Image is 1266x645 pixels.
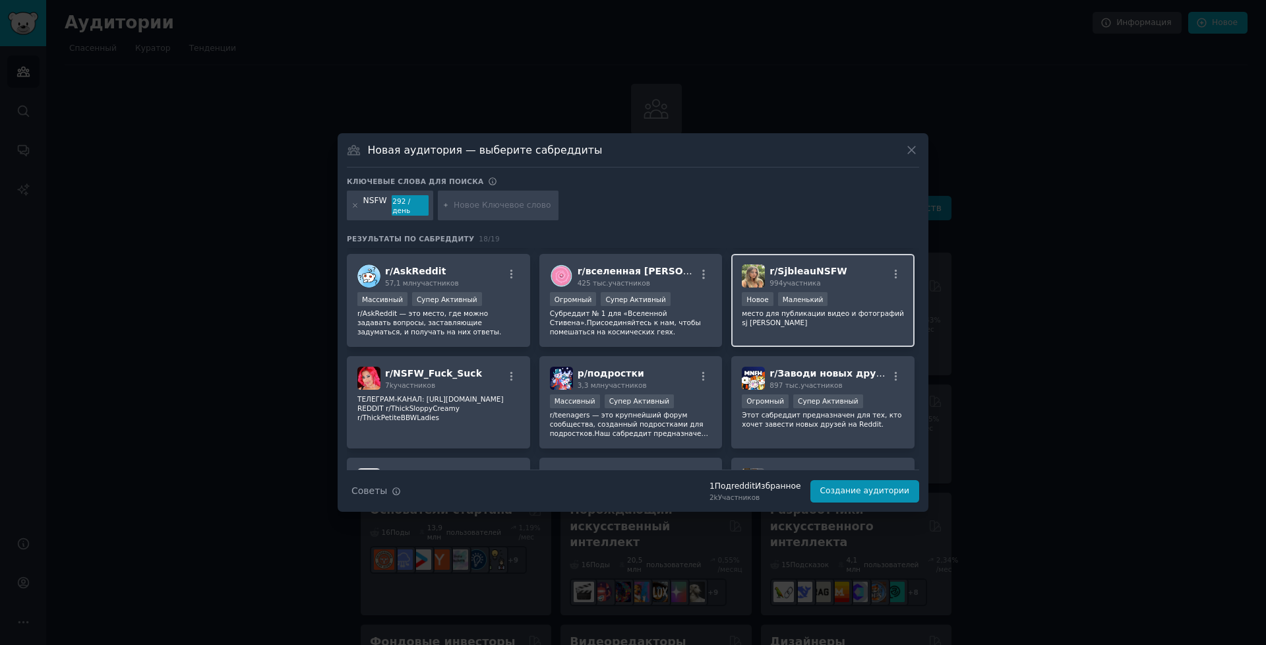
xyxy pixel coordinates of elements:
[357,264,380,288] img: Спрашивайреддит
[550,411,704,437] ya-tr-span: r/teenagers — это крупнейший форум сообщества, созданный подростками для подростков.
[347,177,483,185] ya-tr-span: Ключевые слова для поиска
[412,292,482,306] div: Супер Активный
[800,381,842,389] ya-tr-span: участников
[769,279,783,287] ya-tr-span: 994
[578,368,588,379] ya-tr-span: р/
[550,319,701,336] ya-tr-span: Присоединяйтесь к нам, чтобы помешаться на космических геях.
[368,144,603,156] ya-tr-span: Новая аудитория — выберите сабреддиты
[742,394,789,408] div: Огромный
[351,485,387,496] ya-tr-span: Советы
[709,481,715,491] ya-tr-span: 1
[555,397,595,405] ya-tr-span: Массивный
[769,368,777,379] ya-tr-span: r/
[347,235,474,243] ya-tr-span: Результаты по сабреддиту
[394,381,435,389] ya-tr-span: участников
[715,481,755,491] ya-tr-span: Подreddit
[362,295,403,303] ya-tr-span: Массивный
[586,266,730,276] ya-tr-span: вселенная [PERSON_NAME]
[783,295,824,303] ya-tr-span: Маленький
[793,394,863,408] div: Супер Активный
[601,292,671,306] div: Супер Активный
[550,429,708,465] ya-tr-span: Наш сабреддит предназначен в первую очередь для обсуждений и мемов, которые понравились бы средне...
[550,292,597,306] div: Огромный
[578,279,609,287] ya-tr-span: 425 тыс.
[550,309,667,326] ya-tr-span: Субреддит № 1 для «Вселенной Стивена».
[392,197,410,214] ya-tr-span: 292 / день
[385,381,394,389] ya-tr-span: 7k
[605,394,675,408] div: Супер Активный
[385,266,393,276] ya-tr-span: r/
[755,481,801,491] ya-tr-span: Избранное
[609,279,650,287] ya-tr-span: участников
[393,266,446,276] ya-tr-span: AskReddit
[550,468,573,491] img: компьютерная игра
[709,493,718,501] ya-tr-span: 2k
[810,480,919,503] button: Создание аудитории
[385,279,417,287] ya-tr-span: 57,1 млн
[742,309,904,326] ya-tr-span: место для публикации видео и фотографий sj [PERSON_NAME]
[550,264,573,288] img: вселенная Стивена
[357,395,504,421] ya-tr-span: ТЕЛЕГРАМ-КАНАЛ: [URL][DOMAIN_NAME] REDDIT r/ThickSloppyCreamy r/ThickPetiteBBWLadies
[742,468,765,491] img: скучающий
[347,479,406,503] button: Советы
[742,292,773,306] div: Новое
[769,266,777,276] ya-tr-span: r/
[820,486,909,495] ya-tr-span: Создание аудитории
[393,368,482,379] ya-tr-span: NSFW_Fuck_Suck
[385,368,393,379] ya-tr-span: r/
[769,381,800,389] ya-tr-span: 897 тыс.
[578,266,586,276] ya-tr-span: r/
[479,235,488,243] ya-tr-span: 18
[718,493,760,501] ya-tr-span: Участников
[417,279,458,287] ya-tr-span: участников
[357,468,380,491] img: Чат
[588,368,644,379] ya-tr-span: подростки
[550,367,573,390] img: подростки
[357,309,501,336] ya-tr-span: r/AskReddit — это место, где можно задавать вопросы, заставляющие задуматься, и получать на них о...
[357,367,380,390] img: NSFW_Fuck_Suck
[742,367,765,390] img: Заведи новых друзей здесь
[742,264,765,288] img: SjbleauNSFW
[777,266,847,276] ya-tr-span: SjbleauNSFW
[454,200,554,212] input: Новое Ключевое слово
[777,368,927,379] ya-tr-span: Заводи новых друзей здесь
[578,381,605,389] ya-tr-span: 3,3 млн
[605,381,646,389] ya-tr-span: участников
[783,279,820,287] ya-tr-span: участника
[363,196,387,205] ya-tr-span: NSFW
[742,411,901,428] ya-tr-span: Этот сабреддит предназначен для тех, кто хочет завести новых друзей на Reddit.
[488,235,491,243] ya-tr-span: /
[491,235,500,243] ya-tr-span: 19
